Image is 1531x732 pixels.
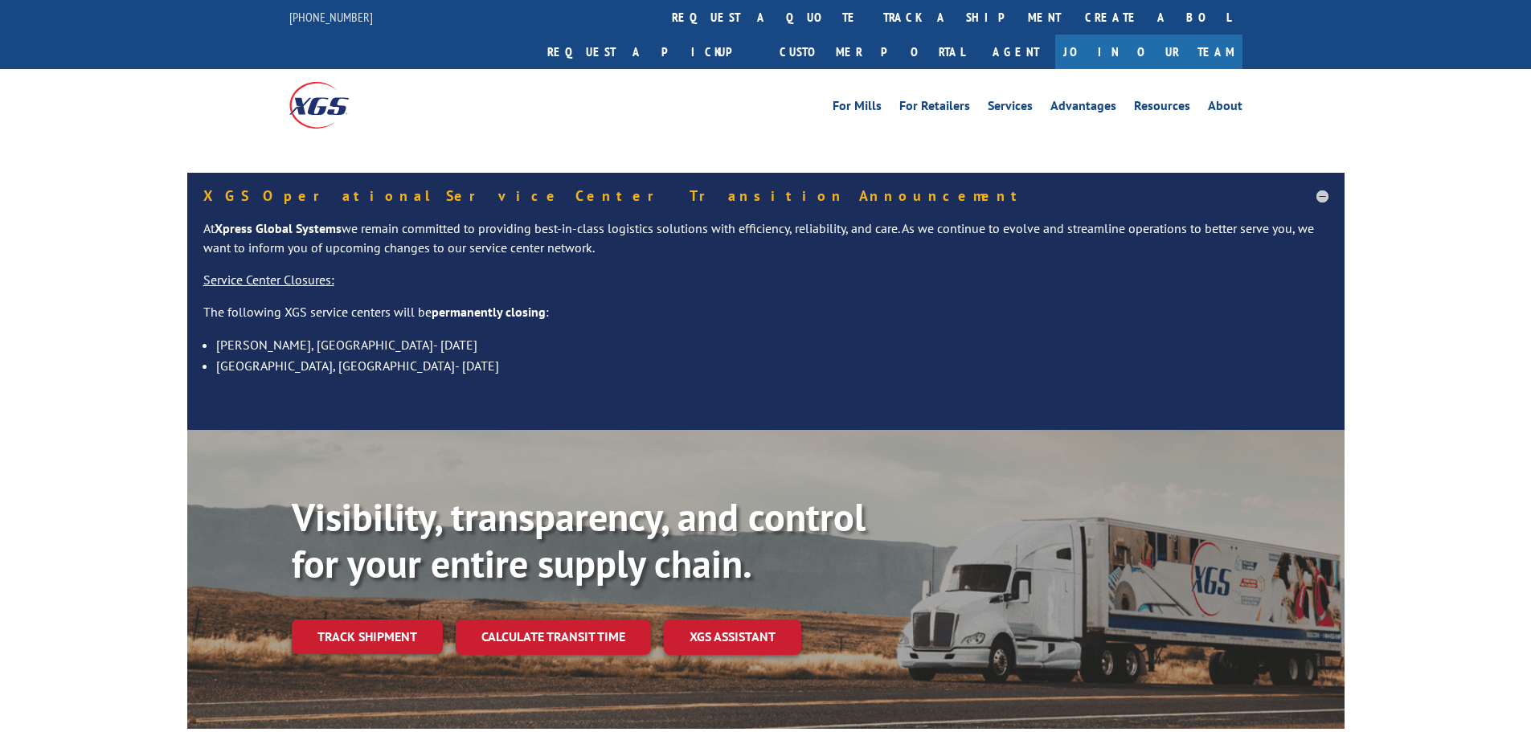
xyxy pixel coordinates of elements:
[216,334,1328,355] li: [PERSON_NAME], [GEOGRAPHIC_DATA]- [DATE]
[833,100,882,117] a: For Mills
[456,620,651,654] a: Calculate transit time
[203,219,1328,271] p: At we remain committed to providing best-in-class logistics solutions with efficiency, reliabilit...
[535,35,768,69] a: Request a pickup
[988,100,1033,117] a: Services
[292,620,443,653] a: Track shipment
[899,100,970,117] a: For Retailers
[203,303,1328,335] p: The following XGS service centers will be :
[976,35,1055,69] a: Agent
[1208,100,1242,117] a: About
[203,189,1328,203] h5: XGS Operational Service Center Transition Announcement
[1050,100,1116,117] a: Advantages
[664,620,801,654] a: XGS ASSISTANT
[432,304,546,320] strong: permanently closing
[1134,100,1190,117] a: Resources
[1055,35,1242,69] a: Join Our Team
[203,272,334,288] u: Service Center Closures:
[292,492,866,588] b: Visibility, transparency, and control for your entire supply chain.
[216,355,1328,376] li: [GEOGRAPHIC_DATA], [GEOGRAPHIC_DATA]- [DATE]
[215,220,342,236] strong: Xpress Global Systems
[289,9,373,25] a: [PHONE_NUMBER]
[768,35,976,69] a: Customer Portal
